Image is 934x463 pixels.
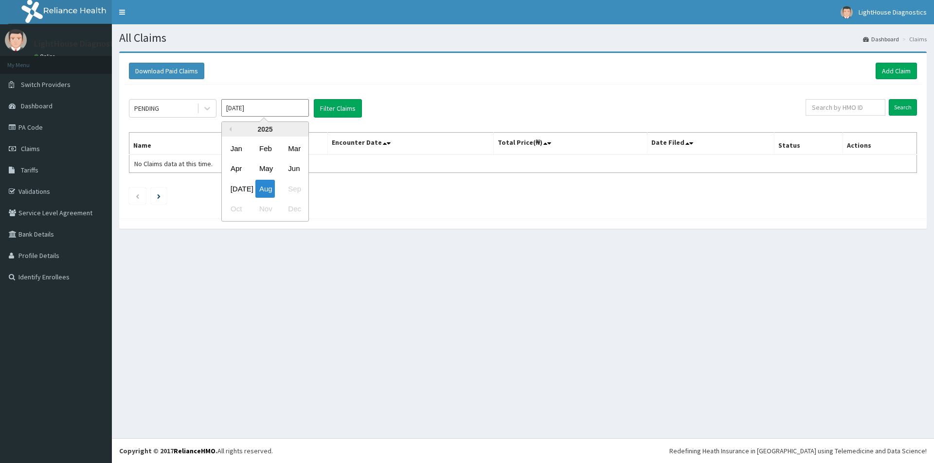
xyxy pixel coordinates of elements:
a: Online [34,53,57,60]
li: Claims [900,35,927,43]
div: Choose May 2025 [255,160,275,178]
a: Dashboard [863,35,899,43]
h1: All Claims [119,32,927,44]
th: Date Filed [647,133,774,155]
span: Tariffs [21,166,38,174]
a: RelianceHMO [174,446,216,455]
a: Add Claim [876,63,917,79]
div: Choose July 2025 [227,180,246,198]
footer: All rights reserved. [112,438,934,463]
div: Redefining Heath Insurance in [GEOGRAPHIC_DATA] using Telemedicine and Data Science! [669,446,927,456]
span: No Claims data at this time. [134,159,213,168]
div: Choose March 2025 [284,139,304,157]
span: Claims [21,144,40,153]
p: LightHouse Diagnostics [34,39,124,48]
th: Actions [843,133,916,155]
span: LightHouse Diagnostics [859,8,927,17]
input: Search by HMO ID [806,99,885,116]
div: Choose August 2025 [255,180,275,198]
div: PENDING [134,103,159,113]
th: Status [774,133,843,155]
div: Choose February 2025 [255,139,275,157]
div: 2025 [222,122,308,137]
a: Previous page [135,191,140,200]
input: Search [889,99,917,116]
div: month 2025-08 [222,138,308,219]
button: Download Paid Claims [129,63,204,79]
strong: Copyright © 2017 . [119,446,217,455]
button: Filter Claims [314,99,362,118]
a: Next page [157,191,161,200]
span: Switch Providers [21,80,71,89]
div: Choose June 2025 [284,160,304,178]
th: Encounter Date [327,133,493,155]
img: User Image [841,6,853,18]
img: User Image [5,29,27,51]
span: Dashboard [21,102,53,110]
button: Previous Year [227,127,232,132]
div: Choose January 2025 [227,139,246,157]
th: Total Price(₦) [493,133,647,155]
input: Select Month and Year [221,99,309,117]
div: Choose April 2025 [227,160,246,178]
th: Name [129,133,328,155]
